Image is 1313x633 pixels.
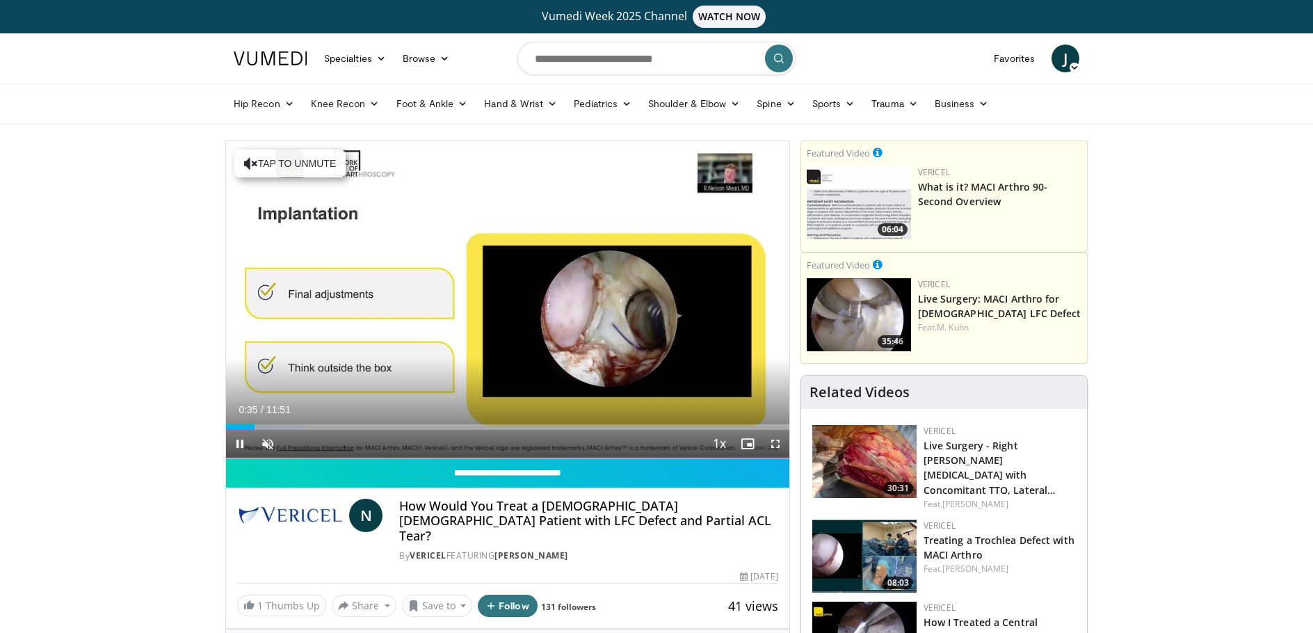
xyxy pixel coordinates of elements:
a: 08:03 [812,520,917,593]
button: Follow [478,595,538,617]
div: By FEATURING [399,550,778,562]
div: Feat. [924,498,1076,511]
a: Live Surgery: MACI Arthro for [DEMOGRAPHIC_DATA] LFC Defect [918,292,1081,320]
div: [DATE] [740,570,778,583]
a: Vericel [924,602,956,614]
a: [PERSON_NAME] [942,563,1008,575]
a: Vericel [924,520,956,531]
img: f2822210-6046-4d88-9b48-ff7c77ada2d7.150x105_q85_crop-smart_upscale.jpg [812,425,917,498]
a: Knee Recon [303,90,388,118]
img: eb023345-1e2d-4374-a840-ddbc99f8c97c.150x105_q85_crop-smart_upscale.jpg [807,278,911,351]
a: What is it? MACI Arthro 90-Second Overview [918,180,1048,208]
a: Specialties [316,45,394,72]
button: Tap to unmute [234,150,346,177]
a: Hand & Wrist [476,90,565,118]
a: 30:31 [812,425,917,498]
a: Shoulder & Elbow [640,90,748,118]
a: Foot & Ankle [388,90,476,118]
video-js: Video Player [226,141,789,458]
a: Vumedi Week 2025 ChannelWATCH NOW [236,6,1077,28]
span: 41 views [728,598,778,614]
button: Unmute [254,430,282,458]
a: Hip Recon [225,90,303,118]
a: Favorites [985,45,1043,72]
a: N [349,499,382,532]
button: Save to [402,595,473,617]
a: M. Kuhn [937,321,969,333]
a: Browse [394,45,458,72]
span: 35:46 [878,335,908,348]
a: Vericel [918,166,950,178]
span: 0:35 [239,404,257,415]
img: aa6cc8ed-3dbf-4b6a-8d82-4a06f68b6688.150x105_q85_crop-smart_upscale.jpg [807,166,911,239]
button: Playback Rate [706,430,734,458]
button: Share [332,595,396,617]
h4: How Would You Treat a [DEMOGRAPHIC_DATA] [DEMOGRAPHIC_DATA] Patient with LFC Defect and Partial A... [399,499,778,544]
a: 35:46 [807,278,911,351]
span: / [261,404,264,415]
span: 08:03 [883,577,913,589]
a: Pediatrics [565,90,640,118]
div: Feat. [924,563,1076,575]
button: Fullscreen [762,430,789,458]
input: Search topics, interventions [517,42,796,75]
img: VuMedi Logo [234,51,307,65]
a: Vericel [924,425,956,437]
a: Vericel [918,278,950,290]
button: Pause [226,430,254,458]
span: 06:04 [878,223,908,236]
span: 11:51 [266,404,291,415]
a: Vericel [410,550,446,561]
button: Enable picture-in-picture mode [734,430,762,458]
small: Featured Video [807,259,870,271]
a: Business [926,90,997,118]
h4: Related Videos [809,384,910,401]
a: Treating a Trochlea Defect with MACI Arthro [924,534,1074,561]
a: 06:04 [807,166,911,239]
a: Spine [748,90,803,118]
a: Sports [804,90,864,118]
a: J [1052,45,1079,72]
a: [PERSON_NAME] [942,498,1008,510]
div: Progress Bar [226,424,789,430]
img: 0de30d39-bfe3-4001-9949-87048a0d8692.150x105_q85_crop-smart_upscale.jpg [812,520,917,593]
small: Featured Video [807,147,870,159]
a: 1 Thumbs Up [237,595,326,616]
a: Trauma [863,90,926,118]
span: WATCH NOW [693,6,766,28]
a: Live Surgery - Right [PERSON_NAME][MEDICAL_DATA] with Concomitant TTO, Lateral… [924,439,1056,496]
span: 1 [257,599,263,612]
img: Vericel [237,499,344,532]
a: 131 followers [541,601,596,613]
a: [PERSON_NAME] [494,550,568,561]
span: 30:31 [883,482,913,495]
div: Feat. [918,321,1081,334]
